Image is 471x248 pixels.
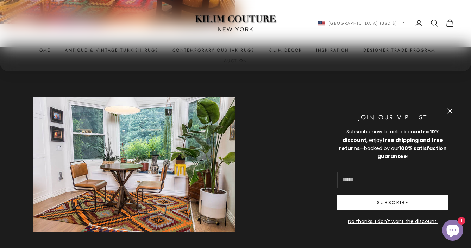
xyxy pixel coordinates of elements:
[318,20,404,26] button: Change country or currency
[339,137,443,152] strong: free shipping and free returns
[329,20,397,26] span: [GEOGRAPHIC_DATA] (USD $)
[343,128,440,143] strong: extra 10% discount
[440,220,465,242] inbox-online-store-chat: Shopify online store chat
[191,7,280,40] img: Logo of Kilim Couture New York
[172,47,255,54] a: Contemporary Oushak Rugs
[269,47,302,54] summary: Kilim Decor
[17,47,454,65] nav: Primary navigation
[318,19,454,27] nav: Secondary navigation
[337,217,448,226] button: No thanks, I don't want the discount.
[316,47,349,54] a: Inspiration
[337,112,448,123] p: Join Our VIP List
[377,145,447,160] strong: 100% satisfaction guarantee
[318,21,325,26] img: United States
[65,47,158,54] a: Antique & Vintage Turkish Rugs
[326,101,460,237] newsletter-popup: Newsletter popup
[337,195,448,210] button: Subscribe
[224,57,247,64] a: Auction
[36,47,51,54] a: Home
[337,128,448,160] div: Subscribe now to unlock an , enjoy —backed by our !
[363,47,436,54] a: Designer Trade Program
